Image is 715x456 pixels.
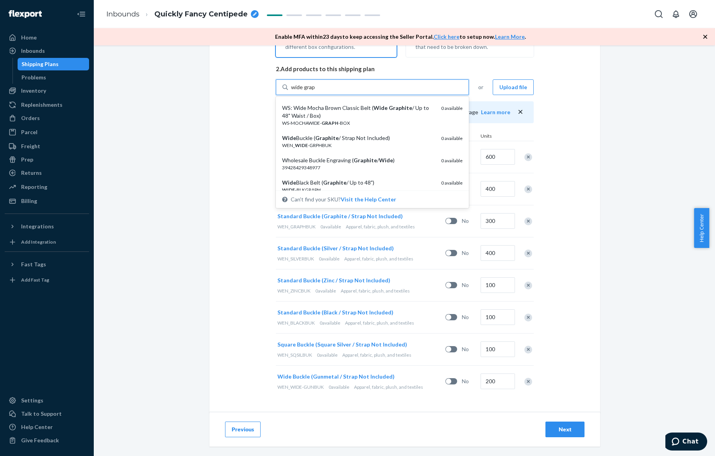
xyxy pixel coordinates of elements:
[277,213,403,219] span: Standard Buckle (Graphite / Strap Not Included)
[21,436,59,444] div: Give Feedback
[5,167,89,179] a: Returns
[21,276,49,283] div: Add Fast Tag
[319,256,340,262] span: 0 available
[277,288,311,294] span: WEN_ZINCBUK
[282,179,296,186] em: Wide
[282,187,295,193] em: WIDE
[481,149,515,165] input: Quantity
[277,341,407,348] span: Square Buckle (Square Silver / Strap Not Included)
[277,224,316,230] span: WEN_GRAPHBUK
[5,140,89,153] a: Freight
[277,309,393,316] button: Standard Buckle (Black / Strap Not Included)
[277,287,442,294] div: Apparel, fabric, plush, and textiles
[282,142,435,149] div: WEN_ -GRPHBUK
[21,169,42,177] div: Returns
[276,65,534,73] span: 2. Add products to this shipping plan
[481,213,515,229] input: Quantity
[320,224,341,230] span: 0 available
[282,120,435,126] div: WS-MOCHAWIDE- -BOX
[462,249,477,257] span: No
[277,277,390,284] span: Standard Buckle (Zinc / Strap Not Included)
[21,397,43,404] div: Settings
[462,313,477,321] span: No
[277,373,395,381] button: Wide Buckle (Gunmetal / Strap Not Included)
[5,181,89,193] a: Reporting
[315,135,339,141] em: Graphite
[277,320,315,326] span: WEN_BLACKBUK
[277,276,390,284] button: Standard Buckle (Zinc / Strap Not Included)
[21,60,59,68] div: Shipping Plans
[5,99,89,111] a: Replenishments
[21,260,46,268] div: Fast Tags
[441,180,463,186] span: 0 available
[21,410,62,418] div: Talk to Support
[282,156,435,164] div: Wholesale Buckle Engraving ( / )
[524,217,532,225] div: Remove Item
[5,220,89,233] button: Integrations
[21,423,53,431] div: Help Center
[225,422,261,437] button: Previous
[21,87,46,95] div: Inventory
[282,104,435,120] div: WS: Wide Mocha Brown Classic Belt ( / Up to 48" Waist / Box)
[21,128,38,136] div: Parcel
[282,134,435,142] div: Buckle ( / Strap Not Included)
[18,58,89,70] a: Shipping Plans
[21,156,33,163] div: Prep
[479,133,514,141] div: Units
[5,126,89,138] a: Parcel
[665,433,707,452] iframe: Opens a widget where you can chat to one of our agents
[21,47,45,55] div: Inbounds
[685,6,701,22] button: Open account menu
[462,153,477,161] span: No
[552,425,578,433] div: Next
[481,277,515,293] input: Quantity
[277,352,312,358] span: WEN_SQSILBUK
[277,223,442,230] div: Apparel, fabric, plush, and textiles
[524,282,532,289] div: Remove Item
[21,142,40,150] div: Freight
[21,34,37,41] div: Home
[524,346,532,354] div: Remove Item
[462,345,477,353] span: No
[277,309,393,316] span: Standard Buckle (Black / Strap Not Included)
[282,179,435,187] div: Black Belt ( / Up to 48")
[481,341,515,357] input: Quantity
[5,84,89,97] a: Inventory
[277,244,394,252] button: Standard Buckle (Silver / Strap Not Included)
[154,9,248,20] span: Quickly Fancy Centipede
[21,197,37,205] div: Billing
[277,373,395,380] span: Wide Buckle (Gunmetal / Strap Not Included)
[524,314,532,321] div: Remove Item
[481,181,515,197] input: Quantity
[481,245,515,261] input: Quantity
[21,101,63,109] div: Replenishments
[524,378,532,386] div: Remove Item
[354,157,377,163] em: Graphite
[277,352,442,358] div: Apparel, fabric, plush, and textiles
[21,114,40,122] div: Orders
[493,79,534,95] button: Upload file
[277,384,324,390] span: WEN_WIDE-GUNBUK
[5,153,89,166] a: Prep
[277,212,403,220] button: Standard Buckle (Graphite / Strap Not Included)
[694,208,709,248] button: Help Center
[481,373,515,389] input: Quantity
[341,196,396,203] button: CSTMB-WIDE-CS-ASH-GRAPHWS: Wide Black Classic Belt (Wide Graphite/ Up to 48" Waist / Hanger)WS-BL...
[441,158,463,163] span: 0 available
[5,31,89,44] a: Home
[462,217,477,225] span: No
[495,33,525,40] a: Learn More
[277,256,314,262] span: WEN_SILVERBUK
[9,10,42,18] img: Flexport logo
[291,83,315,91] input: CSTMB-WIDE-CS-ASH-GRAPHWS: Wide Black Classic Belt (Wide Graphite/ Up to 48" Waist / Hanger)WS-BL...
[295,142,308,148] em: WIDE
[5,408,89,420] button: Talk to Support
[329,384,349,390] span: 0 available
[5,195,89,207] a: Billing
[18,71,89,84] a: Problems
[5,112,89,124] a: Orders
[441,105,463,111] span: 0 available
[277,245,394,251] span: Standard Buckle (Silver / Strap Not Included)
[374,104,388,111] em: Wide
[478,83,483,91] span: or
